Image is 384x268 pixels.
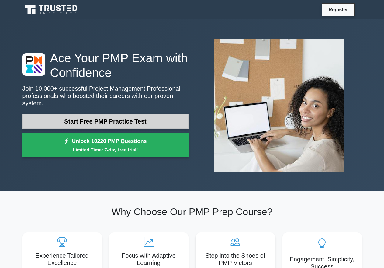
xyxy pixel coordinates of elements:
h5: Focus with Adaptive Learning [114,252,184,266]
a: Start Free PMP Practice Test [22,114,189,129]
a: Unlock 10220 PMP QuestionsLimited Time: 7-day free trial! [22,133,189,158]
h5: Experience Tailored Excellence [27,252,97,266]
h2: Why Choose Our PMP Prep Course? [22,206,362,218]
h1: Ace Your PMP Exam with Confidence [22,51,189,80]
h5: Step into the Shoes of PMP Victors [201,252,270,266]
a: Register [325,6,351,13]
small: Limited Time: 7-day free trial! [30,146,181,153]
p: Join 10,000+ successful Project Management Professional professionals who boosted their careers w... [22,85,189,107]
